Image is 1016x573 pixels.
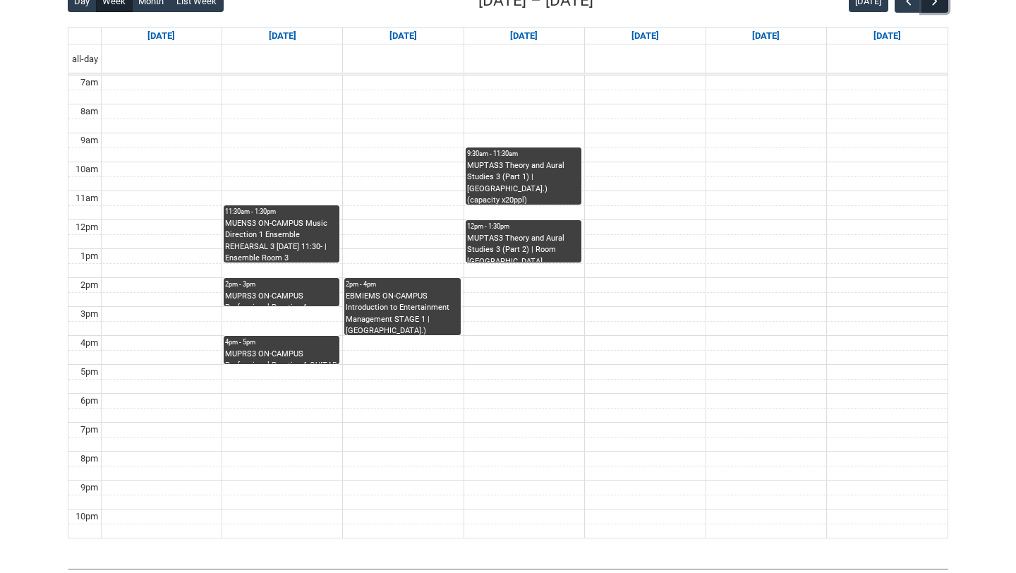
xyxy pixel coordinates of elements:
div: 6pm [78,394,101,408]
div: 4pm - 5pm [225,337,338,347]
div: MUPTAS3 Theory and Aural Studies 3 (Part 2) | Room [GEOGRAPHIC_DATA] ([GEOGRAPHIC_DATA].) (capaci... [467,233,580,263]
a: Go to September 22, 2025 [266,28,299,44]
a: Go to September 26, 2025 [749,28,782,44]
div: 7pm [78,423,101,437]
div: MUENS3 ON-CAMPUS Music Direction 1 Ensemble REHEARSAL 3 [DATE] 11:30- | Ensemble Room 3 ([GEOGRAP... [225,218,338,263]
div: 2pm - 4pm [346,279,459,289]
div: 11am [73,191,101,205]
div: 8am [78,104,101,119]
div: 7am [78,76,101,90]
a: Go to September 25, 2025 [629,28,662,44]
span: all-day [69,52,101,66]
div: 12pm [73,220,101,234]
div: 5pm [78,365,101,379]
div: 12pm - 1:30pm [467,222,580,231]
div: MUPTAS3 Theory and Aural Studies 3 (Part 1) | [GEOGRAPHIC_DATA].) (capacity x20ppl) [467,160,580,205]
div: 1pm [78,249,101,263]
div: 10am [73,162,101,176]
div: 9:30am - 11:30am [467,149,580,159]
div: 3pm [78,307,101,321]
a: Go to September 27, 2025 [871,28,904,44]
div: 2pm [78,278,101,292]
div: EBMIEMS ON-CAMPUS Introduction to Entertainment Management STAGE 1 | [GEOGRAPHIC_DATA].) (capacit... [346,291,459,335]
a: Go to September 24, 2025 [507,28,540,44]
div: 9am [78,133,101,147]
div: 10pm [73,509,101,524]
a: Go to September 21, 2025 [145,28,178,44]
div: MUPRS3 ON-CAMPUS Professional Practice 1 GUITAR TECH STAGE 3 MON 9:30 | Ensemble Room 6 ([GEOGRAP... [225,349,338,364]
div: 11:30am - 1:30pm [225,207,338,217]
div: 8pm [78,452,101,466]
div: 4pm [78,336,101,350]
div: 9pm [78,481,101,495]
div: MUPRS3 ON-CAMPUS Professional Practice 1 INSTRUMENTAL WORKSHOP STAGE 3 MON 2:00 | [GEOGRAPHIC_DAT... [225,291,338,306]
div: 2pm - 3pm [225,279,338,289]
a: Go to September 23, 2025 [387,28,420,44]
